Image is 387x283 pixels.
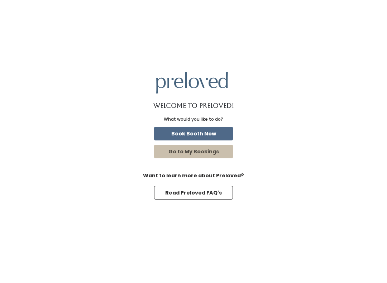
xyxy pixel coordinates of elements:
button: Go to My Bookings [154,145,233,158]
button: Read Preloved FAQ's [154,186,233,200]
img: preloved logo [156,72,228,93]
button: Book Booth Now [154,127,233,140]
a: Go to My Bookings [153,143,234,160]
h1: Welcome to Preloved! [153,102,234,109]
div: What would you like to do? [164,116,223,123]
h6: Want to learn more about Preloved? [140,173,247,179]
